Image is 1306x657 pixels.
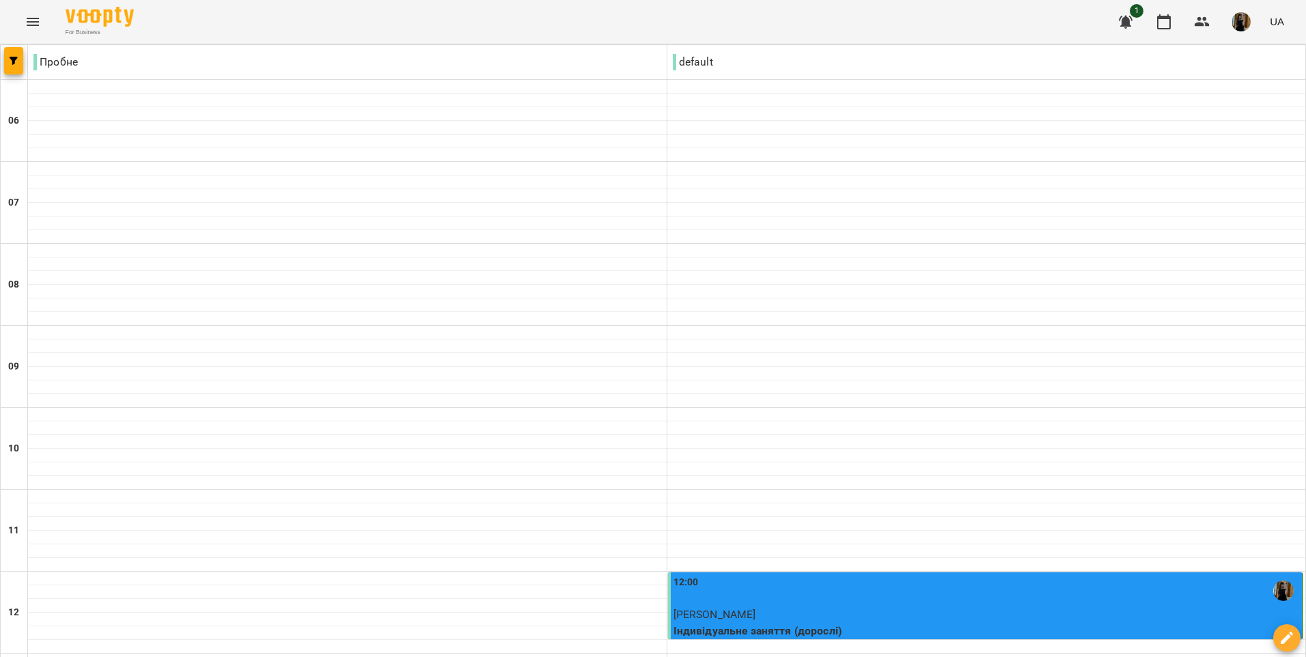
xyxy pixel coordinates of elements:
[673,623,1300,639] p: Індивідуальне заняття (дорослі)
[33,54,78,70] p: Пробне
[1232,12,1251,31] img: 283d04c281e4d03bc9b10f0e1c453e6b.jpg
[673,608,756,621] span: [PERSON_NAME]
[8,359,19,374] h6: 09
[1273,581,1294,601] img: Островська Діана Володимирівна
[1270,14,1284,29] span: UA
[8,441,19,456] h6: 10
[1130,4,1143,18] span: 1
[1264,9,1290,34] button: UA
[66,28,134,37] span: For Business
[8,605,19,620] h6: 12
[8,523,19,538] h6: 11
[8,113,19,128] h6: 06
[66,7,134,27] img: Voopty Logo
[16,5,49,38] button: Menu
[8,277,19,292] h6: 08
[8,195,19,210] h6: 07
[673,54,713,70] p: default
[673,575,699,590] label: 12:00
